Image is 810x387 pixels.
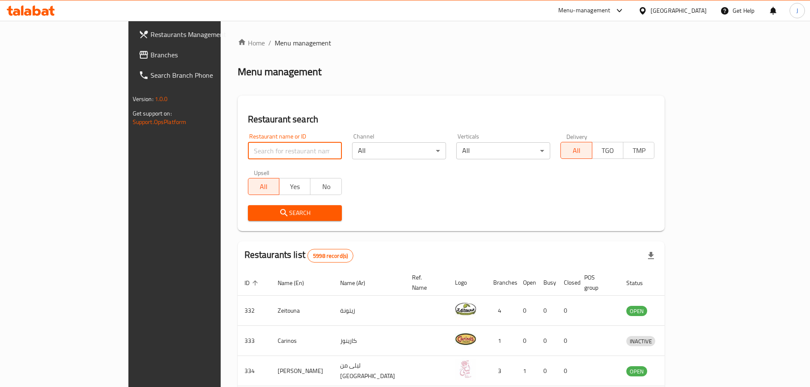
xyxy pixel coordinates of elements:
th: Logo [448,270,486,296]
th: Branches [486,270,516,296]
td: 1 [516,356,537,386]
a: Branches [132,45,264,65]
span: Restaurants Management [151,29,257,40]
h2: Menu management [238,65,321,79]
a: Restaurants Management [132,24,264,45]
th: Closed [557,270,577,296]
span: ID [244,278,261,288]
span: 1.0.0 [155,93,168,105]
button: All [248,178,279,195]
img: Zeitouna [455,298,476,319]
td: 0 [557,296,577,326]
label: Upsell [254,169,270,175]
div: All [456,142,550,159]
button: TMP [623,142,654,159]
td: 0 [537,326,557,356]
h2: Restaurants list [244,249,354,263]
span: No [314,181,338,193]
span: TGO [596,144,620,157]
td: 3 [486,356,516,386]
td: 0 [516,296,537,326]
td: 4 [486,296,516,326]
td: Carinos [271,326,333,356]
td: 1 [486,326,516,356]
div: Export file [641,246,661,266]
div: INACTIVE [626,336,655,346]
td: 0 [557,326,577,356]
div: Total records count [307,249,353,263]
span: Yes [283,181,307,193]
a: Search Branch Phone [132,65,264,85]
li: / [268,38,271,48]
td: 0 [537,356,557,386]
td: كارينوز [333,326,405,356]
div: OPEN [626,306,647,316]
nav: breadcrumb [238,38,665,48]
span: Get support on: [133,108,172,119]
div: Menu-management [558,6,611,16]
span: Name (En) [278,278,315,288]
button: All [560,142,592,159]
span: Search Branch Phone [151,70,257,80]
a: Support.OpsPlatform [133,116,187,127]
h2: Restaurant search [248,113,655,126]
span: INACTIVE [626,336,655,346]
span: Branches [151,50,257,60]
td: ليلى من [GEOGRAPHIC_DATA] [333,356,405,386]
span: J [796,6,798,15]
span: POS group [584,272,609,293]
span: Status [626,278,654,288]
td: [PERSON_NAME] [271,356,333,386]
img: Carinos [455,328,476,350]
div: [GEOGRAPHIC_DATA] [651,6,707,15]
div: All [352,142,446,159]
input: Search for restaurant name or ID.. [248,142,342,159]
td: Zeitouna [271,296,333,326]
button: TGO [592,142,623,159]
td: 0 [557,356,577,386]
th: Open [516,270,537,296]
span: OPEN [626,306,647,316]
button: No [310,178,341,195]
span: OPEN [626,367,647,376]
td: زيتونة [333,296,405,326]
span: Menu management [275,38,331,48]
label: Delivery [566,133,588,139]
th: Busy [537,270,557,296]
td: 0 [537,296,557,326]
td: 0 [516,326,537,356]
span: All [252,181,276,193]
span: Ref. Name [412,272,438,293]
span: Version: [133,93,153,105]
span: 5998 record(s) [308,252,353,260]
img: Leila Min Lebnan [455,359,476,380]
button: Yes [279,178,310,195]
div: OPEN [626,366,647,376]
span: Search [255,208,335,218]
span: Name (Ar) [340,278,376,288]
span: All [564,144,588,157]
span: TMP [627,144,651,157]
button: Search [248,205,342,221]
